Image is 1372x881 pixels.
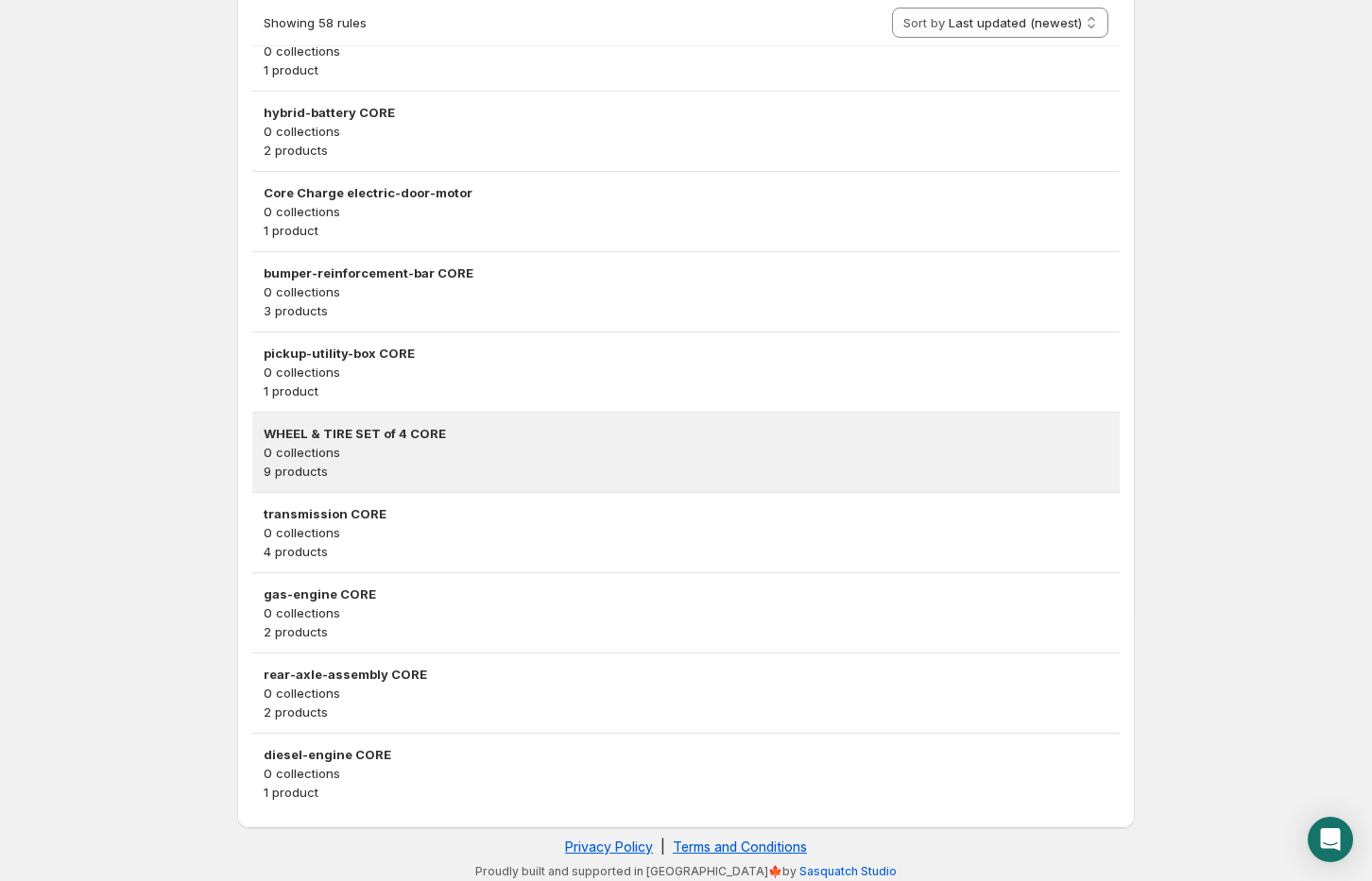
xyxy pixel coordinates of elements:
p: 0 collections [264,363,1108,381]
span: | [660,839,665,855]
h3: WHEEL & TIRE SET of 4 CORE [264,424,1108,443]
p: 0 collections [264,684,1108,703]
h3: gas-engine CORE [264,585,1108,603]
a: Privacy Policy [565,839,653,855]
div: Open Intercom Messenger [1308,817,1353,862]
h3: bumper-reinforcement-bar CORE [264,263,1108,282]
h3: diesel-engine CORE [264,745,1108,764]
p: 3 products [264,301,1108,320]
span: Showing 58 rules [264,15,367,30]
h3: hybrid-battery CORE [264,103,1108,122]
p: 0 collections [264,764,1108,783]
p: 0 collections [264,523,1108,542]
h3: pickup-utility-box CORE [264,344,1108,363]
p: 4 products [264,542,1108,561]
h3: rear-axle-assembly CORE [264,665,1108,684]
p: Proudly built and supported in [GEOGRAPHIC_DATA]🍁by [247,864,1125,879]
h3: transmission CORE [264,504,1108,523]
p: 2 products [264,703,1108,721]
p: 1 product [264,221,1108,240]
p: 0 collections [264,202,1108,221]
p: 0 collections [264,282,1108,301]
a: Sasquatch Studio [799,864,897,878]
p: 1 product [264,381,1108,400]
p: 2 products [264,141,1108,160]
p: 9 products [264,462,1108,481]
p: 2 products [264,622,1108,641]
p: 1 product [264,783,1108,802]
h3: Core Charge electric-door-motor [264,183,1108,202]
a: Terms and Conditions [673,839,807,855]
p: 0 collections [264,443,1108,462]
p: 1 product [264,60,1108,79]
p: 0 collections [264,122,1108,141]
p: 0 collections [264,603,1108,622]
p: 0 collections [264,42,1108,60]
